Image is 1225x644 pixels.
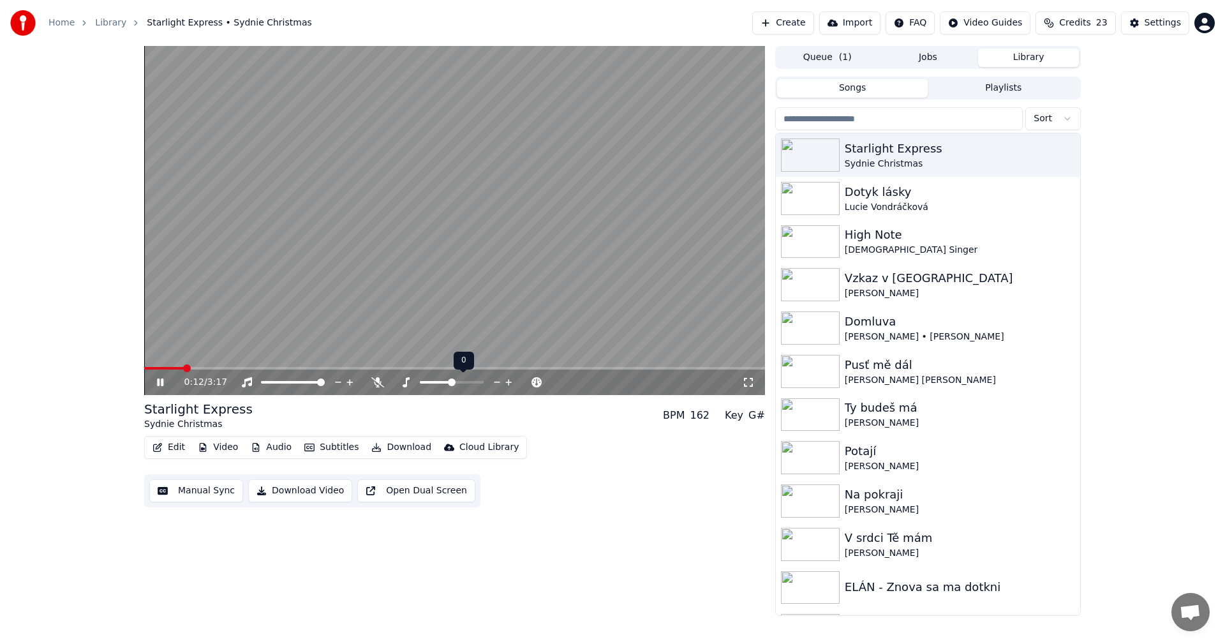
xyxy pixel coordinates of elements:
[845,244,1075,257] div: [DEMOGRAPHIC_DATA] Singer
[878,49,979,67] button: Jobs
[845,486,1075,504] div: Na pokraji
[663,408,685,423] div: BPM
[184,376,215,389] div: /
[839,51,852,64] span: ( 1 )
[928,79,1079,98] button: Playlists
[248,479,352,502] button: Download Video
[144,400,253,418] div: Starlight Express
[748,408,765,423] div: G#
[299,438,364,456] button: Subtitles
[246,438,297,456] button: Audio
[845,226,1075,244] div: High Note
[845,578,1075,596] div: ELÁN - Znova sa ma dotkni
[886,11,935,34] button: FAQ
[777,49,878,67] button: Queue
[725,408,743,423] div: Key
[95,17,126,29] a: Library
[845,529,1075,547] div: V srdci Tě mám
[845,547,1075,560] div: [PERSON_NAME]
[845,460,1075,473] div: [PERSON_NAME]
[845,417,1075,430] div: [PERSON_NAME]
[10,10,36,36] img: youka
[845,313,1075,331] div: Domluva
[845,504,1075,516] div: [PERSON_NAME]
[147,438,190,456] button: Edit
[48,17,75,29] a: Home
[1096,17,1108,29] span: 23
[845,356,1075,374] div: Pusť mě dál
[1034,112,1052,125] span: Sort
[193,438,243,456] button: Video
[819,11,880,34] button: Import
[1145,17,1181,29] div: Settings
[845,331,1075,343] div: [PERSON_NAME] • [PERSON_NAME]
[1059,17,1090,29] span: Credits
[147,17,312,29] span: Starlight Express • Sydnie Christmas
[845,374,1075,387] div: [PERSON_NAME] [PERSON_NAME]
[366,438,436,456] button: Download
[184,376,204,389] span: 0:12
[459,441,519,454] div: Cloud Library
[940,11,1030,34] button: Video Guides
[845,287,1075,300] div: [PERSON_NAME]
[144,418,253,431] div: Sydnie Christmas
[149,479,243,502] button: Manual Sync
[845,269,1075,287] div: Vzkaz v [GEOGRAPHIC_DATA]
[690,408,709,423] div: 162
[845,140,1075,158] div: Starlight Express
[1036,11,1115,34] button: Credits23
[357,479,475,502] button: Open Dual Screen
[845,442,1075,460] div: Potají
[207,376,227,389] span: 3:17
[752,11,814,34] button: Create
[454,352,474,370] div: 0
[1121,11,1189,34] button: Settings
[777,79,928,98] button: Songs
[845,201,1075,214] div: Lucie Vondráčková
[845,399,1075,417] div: Ty budeš má
[48,17,312,29] nav: breadcrumb
[1171,593,1210,631] div: Otevřený chat
[978,49,1079,67] button: Library
[845,183,1075,201] div: Dotyk lásky
[845,158,1075,170] div: Sydnie Christmas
